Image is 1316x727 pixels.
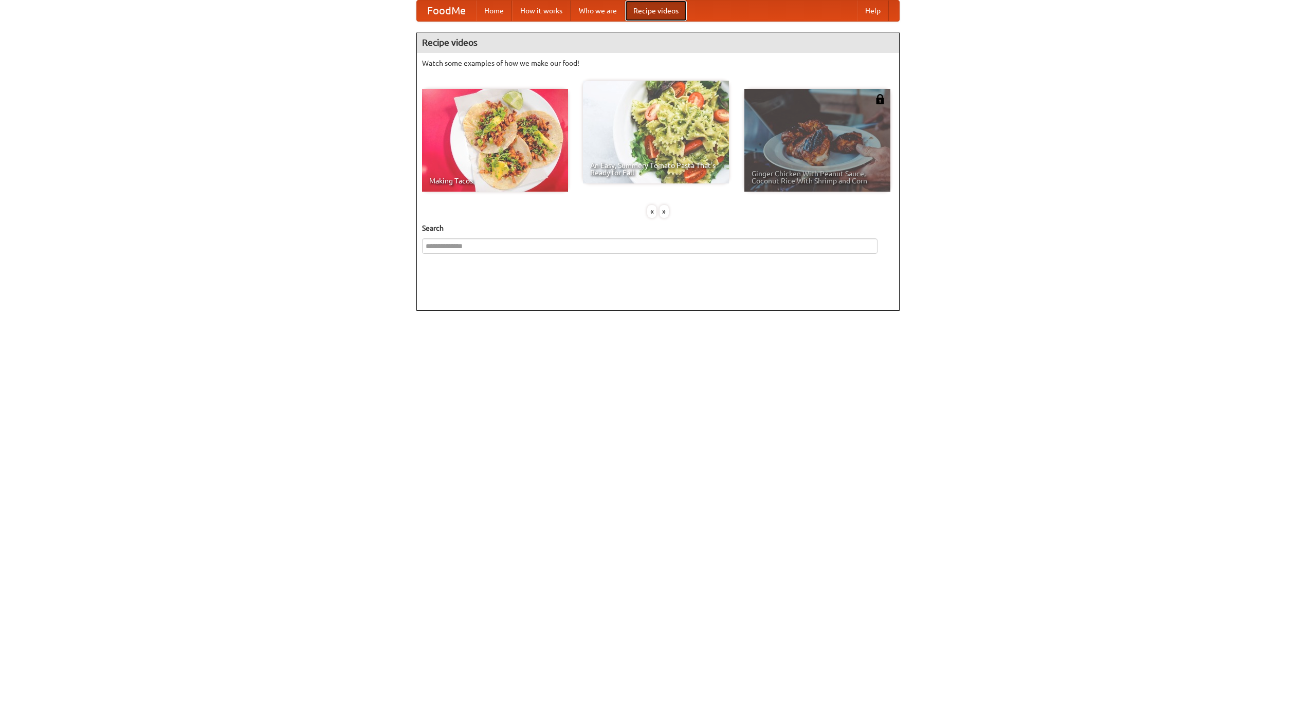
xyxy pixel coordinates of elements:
div: « [647,205,656,218]
div: » [660,205,669,218]
a: Home [476,1,512,21]
h5: Search [422,223,894,233]
a: Who we are [571,1,625,21]
a: Making Tacos [422,89,568,192]
span: Making Tacos [429,177,561,184]
h4: Recipe videos [417,32,899,53]
span: An Easy, Summery Tomato Pasta That's Ready for Fall [590,162,722,176]
a: Help [857,1,889,21]
a: FoodMe [417,1,476,21]
a: How it works [512,1,571,21]
img: 483408.png [875,94,885,104]
p: Watch some examples of how we make our food! [422,58,894,68]
a: Recipe videos [625,1,687,21]
a: An Easy, Summery Tomato Pasta That's Ready for Fall [583,81,729,183]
